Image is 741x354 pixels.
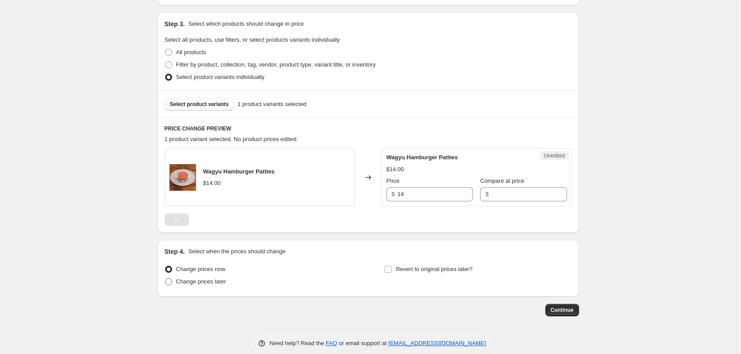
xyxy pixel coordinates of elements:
[386,177,400,184] span: Price
[485,191,489,197] span: $
[176,74,264,80] span: Select product variants individually
[176,278,226,285] span: Change prices later
[165,36,340,43] span: Select all products, use filters, or select products variants individually
[270,340,326,346] span: Need help? Read the
[165,98,234,110] button: Select product variants
[165,125,572,132] h6: PRICE CHANGE PREVIEW
[165,213,189,226] nav: Pagination
[326,340,337,346] a: FAQ
[386,165,404,174] div: $14.00
[551,307,574,314] span: Continue
[169,164,196,191] img: SRFAmericanWagyuBurgerPatties-35321-1_80x.jpg
[188,247,285,256] p: Select when the prices should change
[176,266,225,272] span: Change prices now
[386,154,458,161] span: Wagyu Hamburger Patties
[203,179,221,188] div: $14.00
[392,191,395,197] span: $
[176,49,206,55] span: All products
[396,266,473,272] span: Revert to original prices later?
[165,247,185,256] h2: Step 4.
[480,177,524,184] span: Compare at price
[165,136,298,142] span: 1 product variant selected. No product prices edited:
[388,340,486,346] a: [EMAIL_ADDRESS][DOMAIN_NAME]
[337,340,388,346] span: or email support at
[176,61,376,68] span: Filter by product, collection, tag, vendor, product type, variant title, or inventory
[203,168,275,175] span: Wagyu Hamburger Patties
[188,20,303,28] p: Select which products should change in price
[237,100,306,109] span: 1 product variants selected
[165,20,185,28] h2: Step 3.
[544,152,565,159] span: Unedited
[170,101,229,108] span: Select product variants
[545,304,579,316] button: Continue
